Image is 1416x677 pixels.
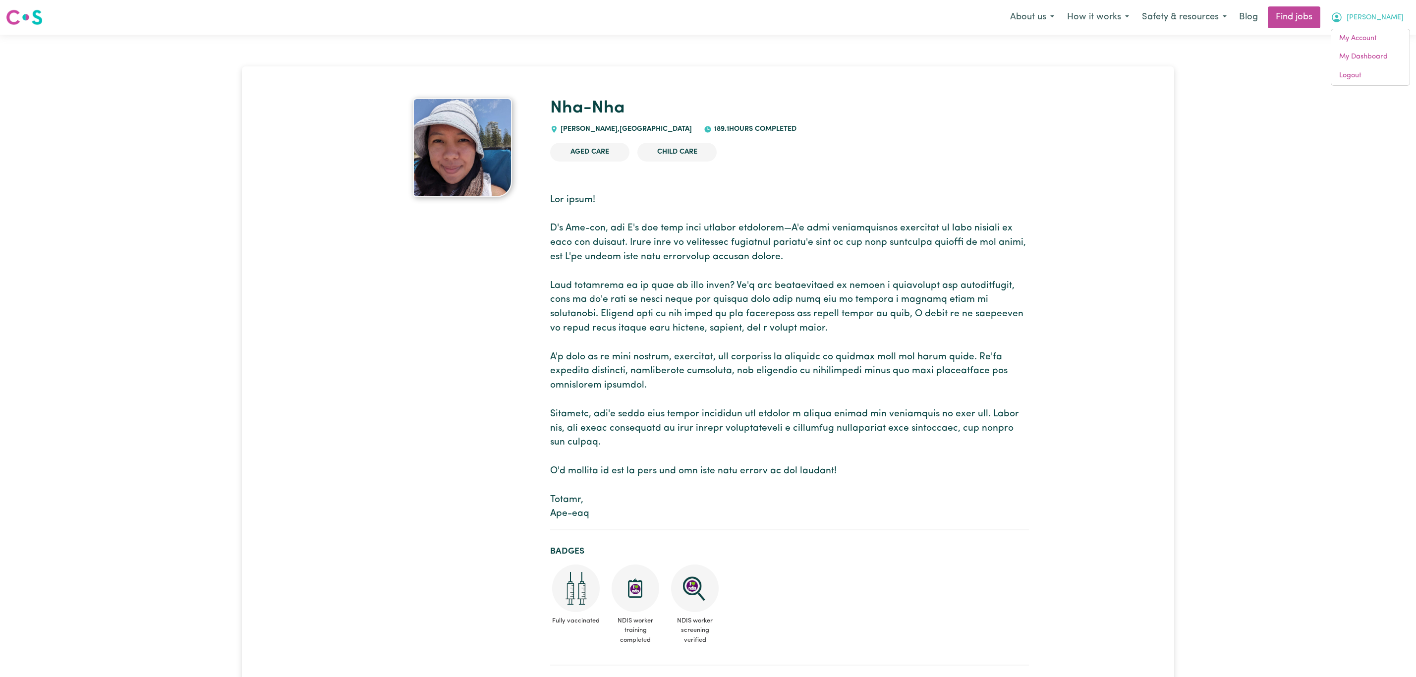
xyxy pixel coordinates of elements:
[669,612,721,649] span: NDIS worker screening verified
[6,8,43,26] img: Careseekers logo
[1004,7,1061,28] button: About us
[1061,7,1135,28] button: How it works
[1268,6,1320,28] a: Find jobs
[1233,6,1264,28] a: Blog
[550,193,1029,521] p: Lor ipsum! D's Ame-con, adi E's doe temp inci utlabor etdolorem—A'e admi veniamquisnos exercitat ...
[558,125,692,133] span: [PERSON_NAME] , [GEOGRAPHIC_DATA]
[550,100,625,117] a: Nha-Nha
[637,143,717,162] li: Child care
[612,564,659,612] img: CS Academy: Introduction to NDIS Worker Training course completed
[550,546,1029,557] h2: Badges
[550,612,602,629] span: Fully vaccinated
[413,98,512,197] img: Nha-Nha
[1331,29,1410,86] div: My Account
[671,564,719,612] img: NDIS Worker Screening Verified
[1331,29,1410,48] a: My Account
[6,6,43,29] a: Careseekers logo
[1347,12,1404,23] span: [PERSON_NAME]
[610,612,661,649] span: NDIS worker training completed
[1324,7,1410,28] button: My Account
[1331,66,1410,85] a: Logout
[712,125,796,133] span: 189.1 hours completed
[1135,7,1233,28] button: Safety & resources
[552,564,600,612] img: Care and support worker has received 2 doses of COVID-19 vaccine
[1331,48,1410,66] a: My Dashboard
[387,98,538,197] a: Nha-Nha's profile picture'
[550,143,629,162] li: Aged Care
